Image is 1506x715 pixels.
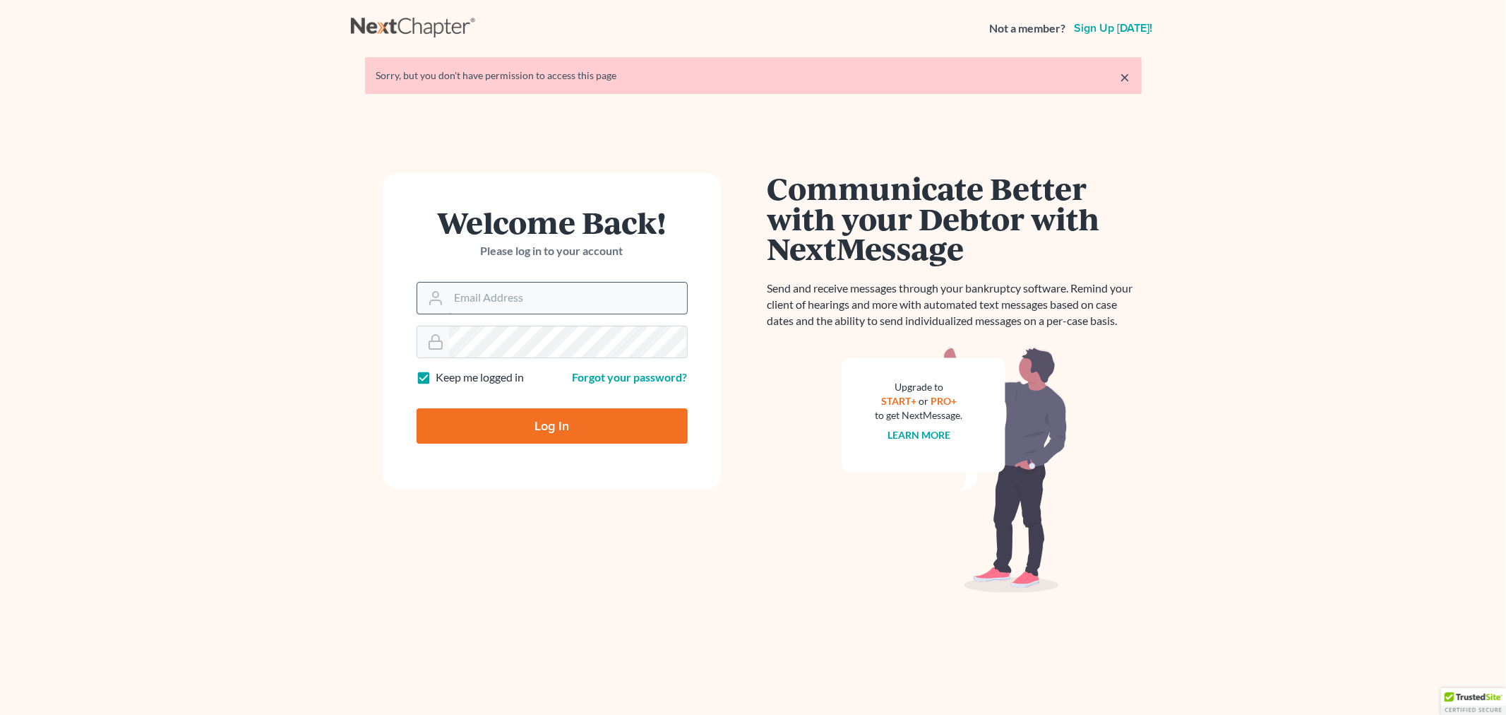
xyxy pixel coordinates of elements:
label: Keep me logged in [436,370,525,386]
a: START+ [881,395,916,407]
a: Sign up [DATE]! [1072,23,1156,34]
div: Upgrade to [875,380,963,394]
h1: Communicate Better with your Debtor with NextMessage [767,173,1142,264]
a: × [1120,69,1130,85]
div: Sorry, but you don't have permission to access this page [376,69,1130,83]
input: Email Address [449,283,687,314]
div: TrustedSite Certified [1441,688,1506,715]
h1: Welcome Back! [417,207,688,237]
input: Log In [417,408,688,444]
p: Send and receive messages through your bankruptcy software. Remind your client of hearings and mo... [767,280,1142,329]
a: Forgot your password? [573,370,688,384]
div: to get NextMessage. [875,408,963,422]
a: Learn more [888,429,950,441]
img: nextmessage_bg-59042aed3d76b12b5cd301f8e5b87938c9018125f34e5fa2b7a6b67550977c72.svg [842,346,1068,593]
span: or [919,395,928,407]
p: Please log in to your account [417,243,688,259]
a: PRO+ [931,395,957,407]
strong: Not a member? [990,20,1066,37]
